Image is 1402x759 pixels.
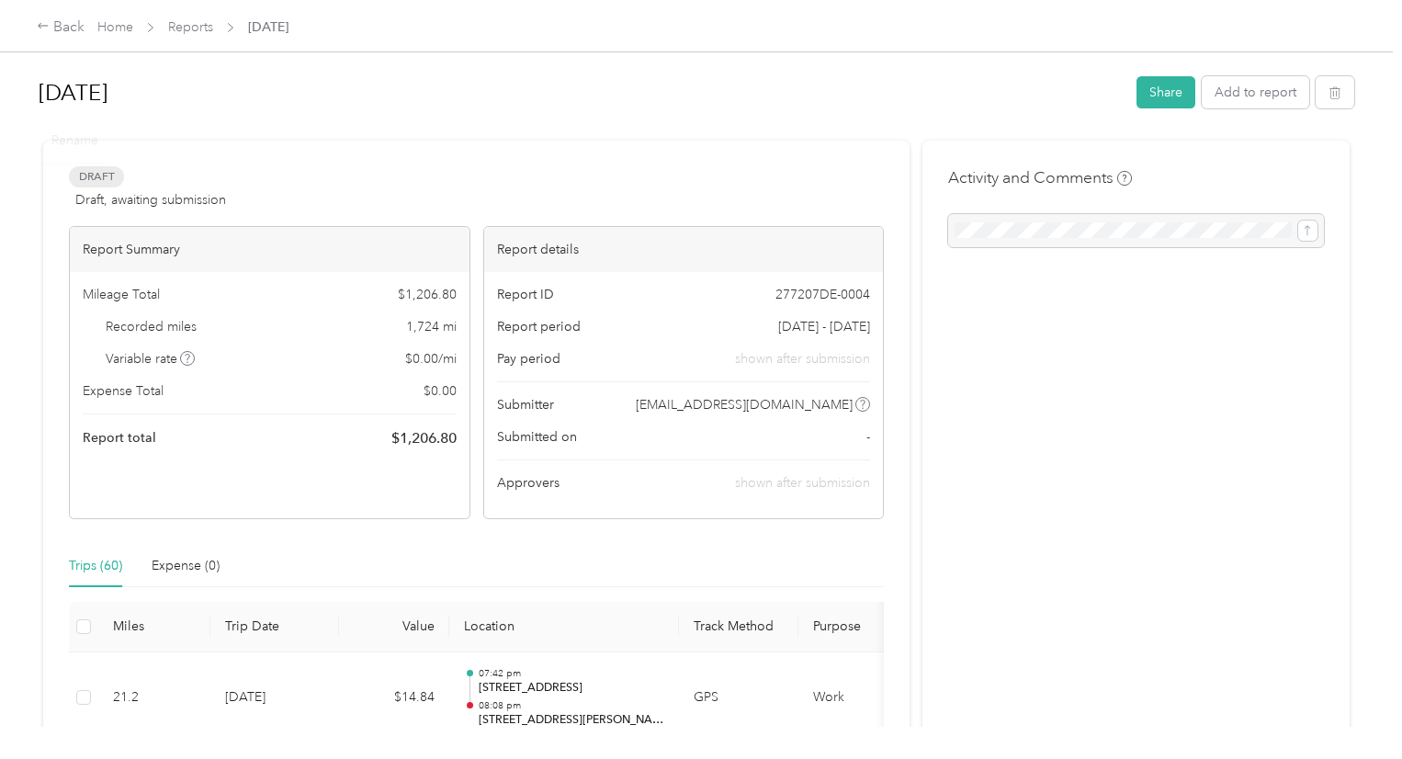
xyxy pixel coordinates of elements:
[75,190,226,210] span: Draft, awaiting submission
[798,652,936,744] td: Work
[406,317,457,336] span: 1,724 mi
[398,285,457,304] span: $ 1,206.80
[339,652,449,744] td: $14.84
[69,166,124,187] span: Draft
[98,602,210,652] th: Miles
[152,556,220,576] div: Expense (0)
[391,427,457,449] span: $ 1,206.80
[39,71,1124,115] h1: Aug 2025
[83,381,164,401] span: Expense Total
[83,285,160,304] span: Mileage Total
[735,349,870,368] span: shown after submission
[866,427,870,447] span: -
[479,712,664,729] p: [STREET_ADDRESS][PERSON_NAME]
[210,652,339,744] td: [DATE]
[948,166,1132,189] h4: Activity and Comments
[424,381,457,401] span: $ 0.00
[405,349,457,368] span: $ 0.00 / mi
[479,680,664,697] p: [STREET_ADDRESS]
[778,317,870,336] span: [DATE] - [DATE]
[679,602,798,652] th: Track Method
[1299,656,1402,759] iframe: Everlance-gr Chat Button Frame
[39,118,111,163] div: Rename
[497,349,560,368] span: Pay period
[69,556,122,576] div: Trips (60)
[497,427,577,447] span: Submitted on
[1136,76,1195,108] button: Share
[679,652,798,744] td: GPS
[83,428,156,447] span: Report total
[339,602,449,652] th: Value
[497,473,560,493] span: Approvers
[106,349,196,368] span: Variable rate
[106,317,197,336] span: Recorded miles
[479,667,664,680] p: 07:42 pm
[497,317,581,336] span: Report period
[248,17,288,37] span: [DATE]
[37,17,85,39] div: Back
[497,395,554,414] span: Submitter
[1202,76,1309,108] button: Add to report
[497,285,554,304] span: Report ID
[70,227,469,272] div: Report Summary
[210,602,339,652] th: Trip Date
[775,285,870,304] span: 277207DE-0004
[636,395,853,414] span: [EMAIL_ADDRESS][DOMAIN_NAME]
[479,699,664,712] p: 08:08 pm
[98,652,210,744] td: 21.2
[798,602,936,652] th: Purpose
[97,19,133,35] a: Home
[735,475,870,491] span: shown after submission
[168,19,213,35] a: Reports
[449,602,679,652] th: Location
[484,227,884,272] div: Report details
